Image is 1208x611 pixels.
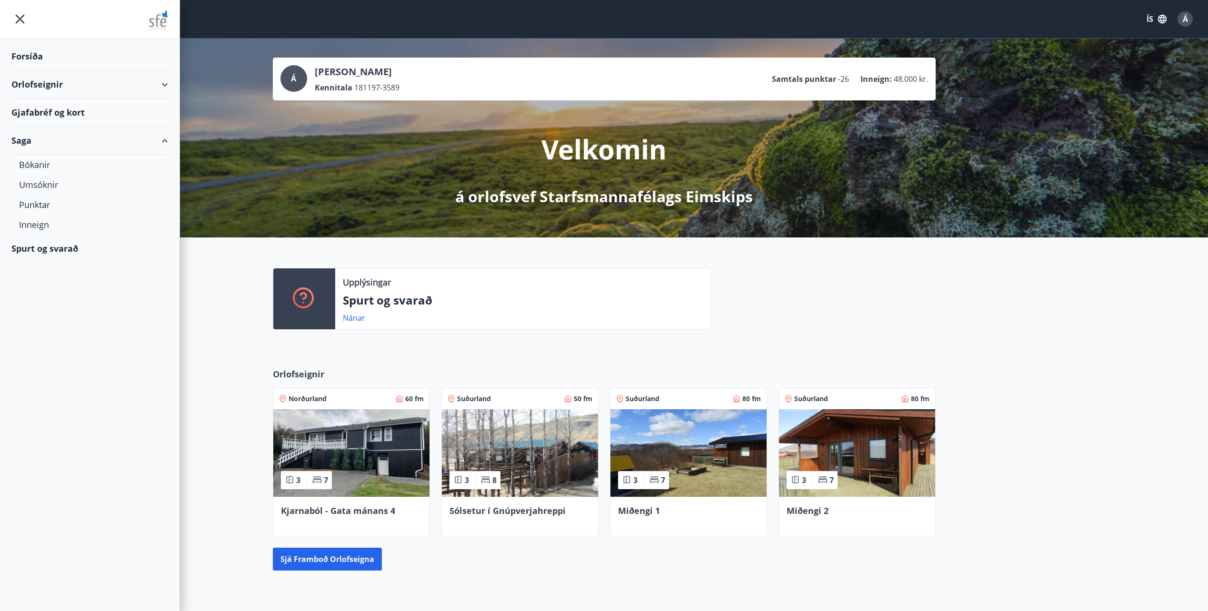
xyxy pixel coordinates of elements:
[19,195,160,215] div: Punktar
[343,292,703,308] p: Spurt og svarað
[1183,14,1188,24] span: Á
[281,505,395,516] span: Kjarnaból - Gata mánans 4
[455,186,753,207] p: á orlofsvef Starfsmannafélags Eimskips
[787,505,829,516] span: Miðengi 2
[1174,8,1197,30] button: Á
[1141,10,1172,28] button: ÍS
[11,99,168,127] div: Gjafabréf og kort
[19,155,160,175] div: Bókanir
[289,394,327,404] span: Norðurland
[802,475,806,485] span: 3
[894,74,928,84] span: 48.000 kr.
[343,313,365,323] a: Nánar
[11,42,168,70] div: Forsíða
[541,131,667,167] p: Velkomin
[457,394,491,404] span: Suðurland
[911,394,929,404] span: 80 fm
[315,65,399,79] p: [PERSON_NAME]
[273,368,324,380] span: Orlofseignir
[11,10,29,28] button: menu
[492,475,497,485] span: 8
[11,70,168,99] div: Orlofseignir
[273,548,382,571] button: Sjá framboð orlofseigna
[11,235,168,262] div: Spurt og svarað
[610,409,767,497] img: Paella dish
[772,74,836,84] p: Samtals punktar
[405,394,424,404] span: 60 fm
[291,73,296,84] span: Á
[296,475,300,485] span: 3
[860,74,892,84] p: Inneign :
[779,409,935,497] img: Paella dish
[19,215,160,235] div: Inneign
[19,175,160,195] div: Umsóknir
[324,475,328,485] span: 7
[633,475,638,485] span: 3
[442,409,598,497] img: Paella dish
[11,127,168,155] div: Saga
[794,394,828,404] span: Suðurland
[465,475,469,485] span: 3
[343,276,391,288] p: Upplýsingar
[273,409,429,497] img: Paella dish
[618,505,660,516] span: Miðengi 1
[315,82,352,93] p: Kennitala
[829,475,834,485] span: 7
[449,505,566,516] span: Sólsetur í Gnúpverjahreppi
[626,394,659,404] span: Suðurland
[661,475,665,485] span: 7
[838,74,849,84] span: -26
[742,394,761,404] span: 80 fm
[149,10,168,30] img: union_logo
[354,82,399,93] span: 181197-3589
[574,394,592,404] span: 50 fm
